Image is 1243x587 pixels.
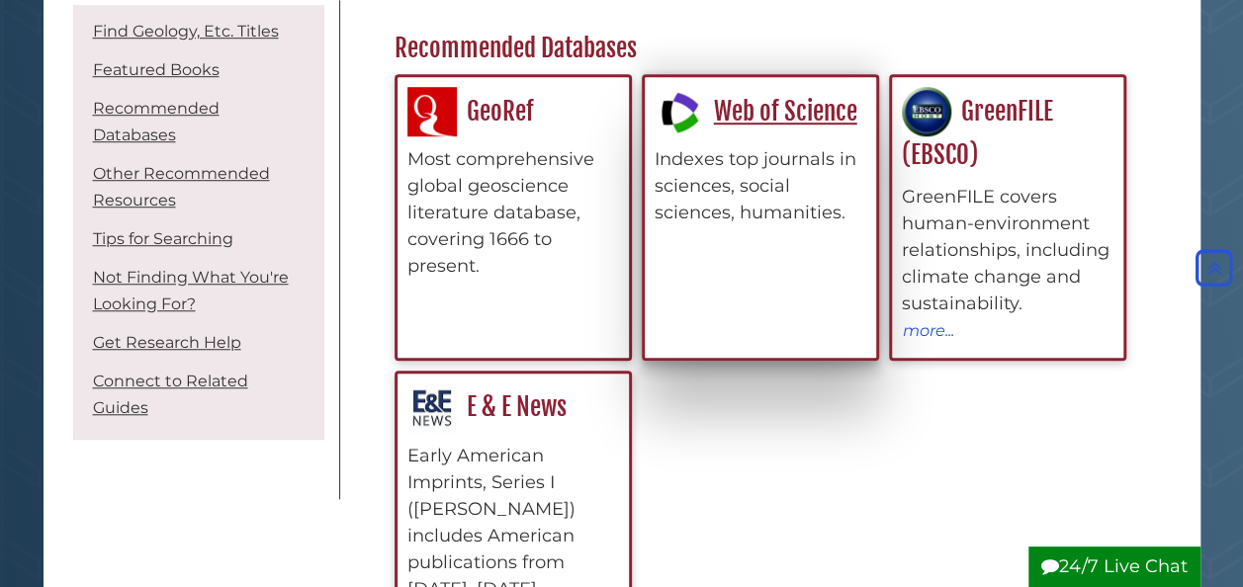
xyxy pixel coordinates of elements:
a: E & E News [407,391,567,422]
a: GreenFILE (EBSCO) [902,96,1053,171]
a: Connect to Related Guides [93,372,248,417]
a: Find Geology, Etc. Titles [93,22,279,41]
a: Recommended Databases [93,99,220,144]
div: Most comprehensive global geoscience literature database, covering 1666 to present. [407,146,619,280]
a: Web of Science [655,96,857,126]
a: Tips for Searching [93,229,233,248]
a: Featured Books [93,60,220,79]
a: GeoRef [407,96,534,126]
a: Back to Top [1191,258,1238,280]
button: 24/7 Live Chat [1028,546,1200,587]
div: GreenFILE covers human-environment relationships, including climate change and sustainability. [902,184,1113,317]
h2: Recommended Databases [385,33,1141,64]
div: Indexes top journals in sciences, social sciences, humanities. [655,146,866,226]
a: Other Recommended Resources [93,164,270,210]
a: Get Research Help [93,333,241,352]
button: more... [902,317,955,343]
a: Not Finding What You're Looking For? [93,268,289,313]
